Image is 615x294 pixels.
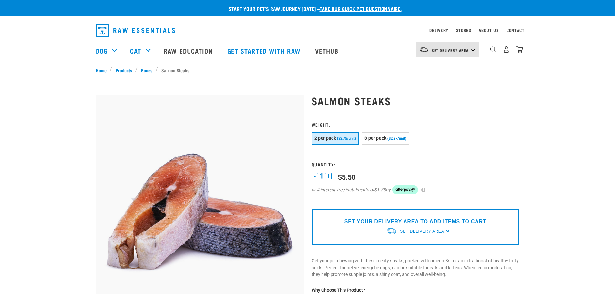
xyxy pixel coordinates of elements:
[314,136,336,141] span: 2 per pack
[312,173,318,179] button: -
[516,46,523,53] img: home-icon@2x.png
[312,185,519,194] div: or 4 interest-free instalments of by
[507,29,525,31] a: Contact
[400,229,444,234] span: Set Delivery Area
[312,132,359,145] button: 2 per pack ($2.75/unit)
[157,38,220,64] a: Raw Education
[309,38,347,64] a: Vethub
[456,29,471,31] a: Stores
[138,67,156,74] a: Bones
[320,173,323,179] span: 1
[364,136,386,141] span: 3 per pack
[221,38,309,64] a: Get started with Raw
[91,21,525,39] nav: dropdown navigation
[503,46,510,53] img: user.png
[338,173,355,181] div: $5.50
[312,95,519,106] h1: Salmon Steaks
[112,67,135,74] a: Products
[344,218,486,226] p: SET YOUR DELIVERY AREA TO ADD ITEMS TO CART
[312,258,519,278] p: Get your pet chewing with these meaty steaks, packed with omega-3s for an extra boost of healthy ...
[432,49,469,51] span: Set Delivery Area
[96,46,108,56] a: Dog
[96,67,519,74] nav: breadcrumbs
[374,187,386,193] span: $1.38
[130,46,141,56] a: Cat
[362,132,409,145] button: 3 per pack ($2.97/unit)
[490,46,496,53] img: home-icon-1@2x.png
[96,67,110,74] a: Home
[429,29,448,31] a: Delivery
[392,185,418,194] img: Afterpay
[387,137,406,141] span: ($2.97/unit)
[312,162,519,167] h3: Quantity:
[96,24,175,37] img: Raw Essentials Logo
[479,29,498,31] a: About Us
[386,228,397,234] img: van-moving.png
[312,122,519,127] h3: Weight:
[312,288,365,293] strong: Why Choose This Product?
[420,47,428,53] img: van-moving.png
[320,7,402,10] a: take our quick pet questionnaire.
[337,137,356,141] span: ($2.75/unit)
[325,173,332,179] button: +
